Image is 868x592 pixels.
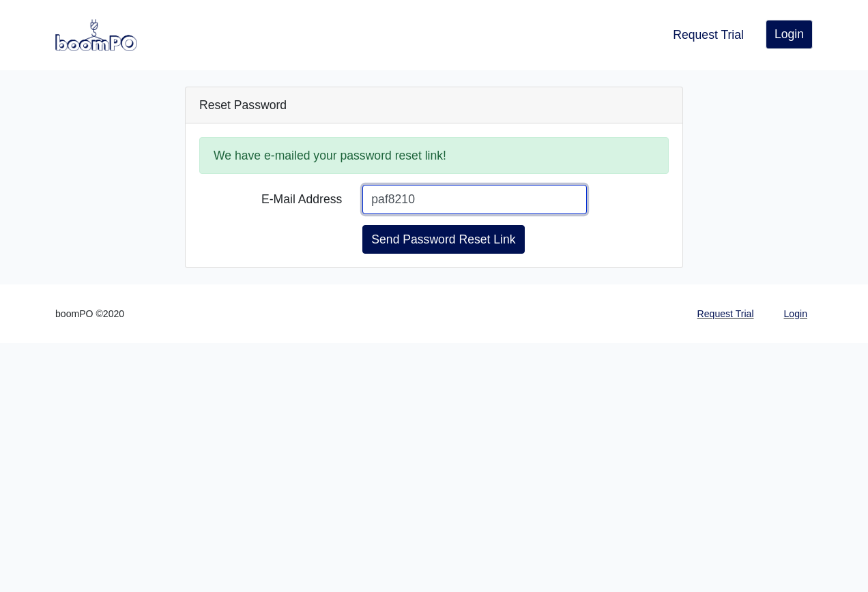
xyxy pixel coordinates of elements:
[55,306,124,322] small: boomPO ©2020
[362,225,524,254] button: Send Password Reset Link
[779,301,813,327] a: Login
[55,19,137,50] img: boomPO
[692,301,759,327] a: Request Trial
[186,87,682,123] div: Reset Password
[189,185,352,213] label: E-Mail Address
[766,20,813,48] a: Login
[199,137,669,174] div: We have e-mailed your password reset link!
[667,20,749,50] a: Request Trial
